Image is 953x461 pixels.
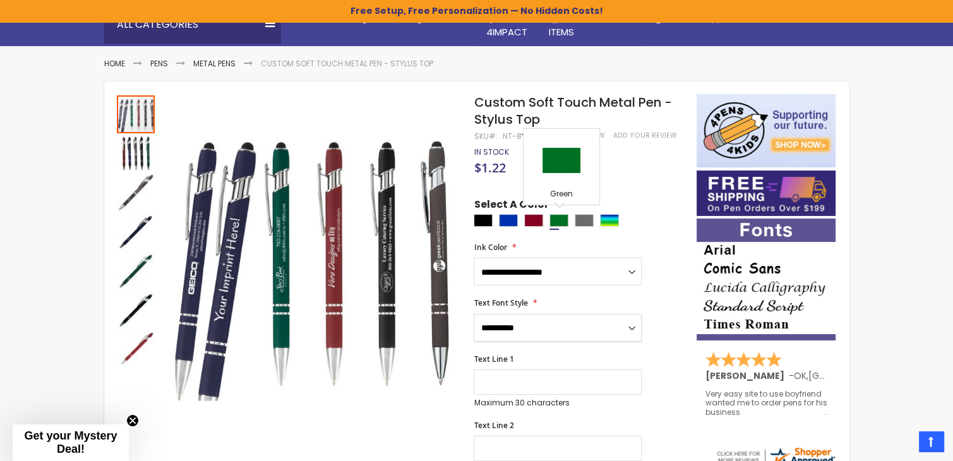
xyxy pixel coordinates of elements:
div: All Categories [104,6,281,44]
iframe: Google Customer Reviews [849,427,953,461]
img: Custom Soft Touch Metal Pen - Stylus Top [117,252,155,290]
div: Blue [499,214,518,227]
li: Custom Soft Touch Metal Pen - Stylus Top [261,59,433,69]
span: Text Font Style [474,297,527,308]
div: Custom Soft Touch Metal Pen - Stylus Top [117,290,156,329]
img: Free shipping on orders over $199 [697,171,836,216]
img: Custom Soft Touch Metal Pen - Stylus Top [117,291,155,329]
div: 100% [521,131,565,140]
strong: SKU [474,131,497,141]
a: Pens [150,58,168,69]
a: Metal Pens [193,58,236,69]
a: 4PROMOTIONALITEMS [539,6,644,47]
div: Custom Soft Touch Metal Pen - Stylus Top [117,212,156,251]
a: 4Pens4impact [476,6,539,47]
div: Grey [575,214,594,227]
span: Select A Color [474,198,548,215]
span: In stock [474,147,508,157]
div: Custom Soft Touch Metal Pen - Stylus Top [117,251,156,290]
div: Custom Soft Touch Metal Pen - Stylus Top [117,94,156,133]
p: Maximum 30 characters [474,398,642,408]
span: 4PROMOTIONAL ITEMS [549,13,634,39]
span: $1.22 [474,159,505,176]
span: Text Line 1 [474,354,513,364]
img: Custom Soft Touch Metal Pen - Stylus Top [117,213,155,251]
div: Very easy site to use boyfriend wanted me to order pens for his business [705,390,828,417]
div: Availability [474,147,508,157]
img: Custom Soft Touch Metal Pen - Stylus Top [168,112,457,401]
img: font-personalization-examples [697,219,836,340]
span: Specials [724,13,765,26]
span: [PERSON_NAME] [705,369,789,382]
span: - , [789,369,901,382]
img: 4pens 4 kids [697,94,836,167]
div: Burgundy [524,214,543,227]
span: Rush [667,13,691,26]
div: Get your Mystery Deal!Close teaser [13,424,129,461]
span: 4Pens 4impact [486,13,529,39]
span: Home [317,13,343,26]
img: Custom Soft Touch Metal Pen - Stylus Top [117,330,155,368]
span: [GEOGRAPHIC_DATA] [808,369,901,382]
span: Pens [376,13,398,26]
div: Black [474,214,493,227]
a: Add Your Review [613,131,676,140]
span: Blog [786,13,810,26]
img: Custom Soft Touch Metal Pen - Stylus Top [117,135,155,172]
div: Green [549,214,568,227]
a: Home [104,58,125,69]
div: NT-8 [502,131,521,141]
span: OK [794,369,806,382]
span: Pencils [431,13,466,26]
span: Custom Soft Touch Metal Pen - Stylus Top [474,93,671,128]
div: Green [527,189,596,201]
div: Assorted [600,214,619,227]
button: Close teaser [126,414,139,427]
span: Get your Mystery Deal! [24,429,117,455]
span: Ink Color [474,242,506,253]
img: Custom Soft Touch Metal Pen - Stylus Top [117,174,155,212]
div: Custom Soft Touch Metal Pen - Stylus Top [117,172,156,212]
span: Text Line 2 [474,420,513,431]
div: Custom Soft Touch Metal Pen - Stylus Top [117,329,155,368]
div: Custom Soft Touch Metal Pen - Stylus Top [117,133,156,172]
